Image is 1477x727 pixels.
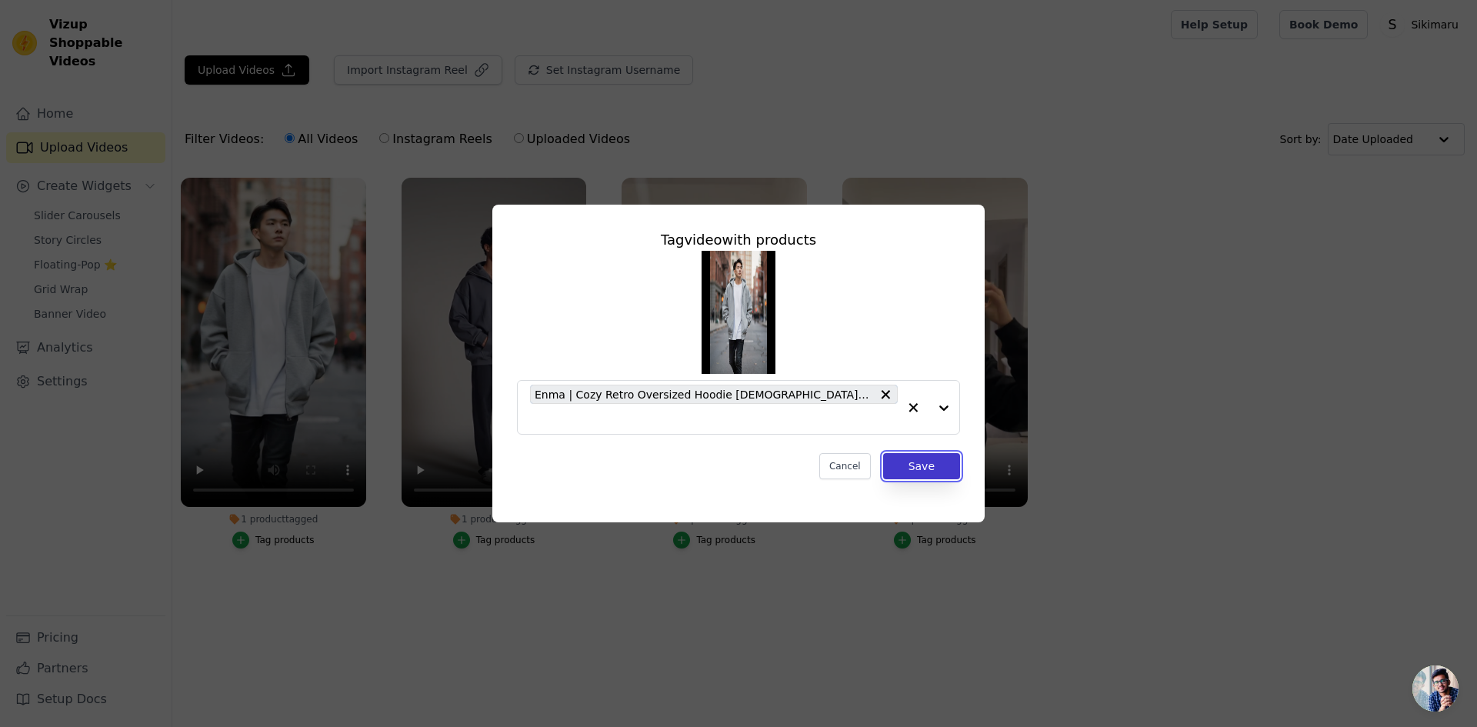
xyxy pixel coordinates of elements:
button: Save [883,453,960,479]
div: Tag video with products [517,229,960,251]
button: Cancel [819,453,871,479]
span: Enma | Cozy Retro Oversized Hoodie [DEMOGRAPHIC_DATA]/[DEMOGRAPHIC_DATA] [535,385,872,403]
img: tn-c9b6c20c0cc24a2a910ee691e7bf66f0.png [702,251,775,374]
div: Open chat [1412,665,1459,712]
